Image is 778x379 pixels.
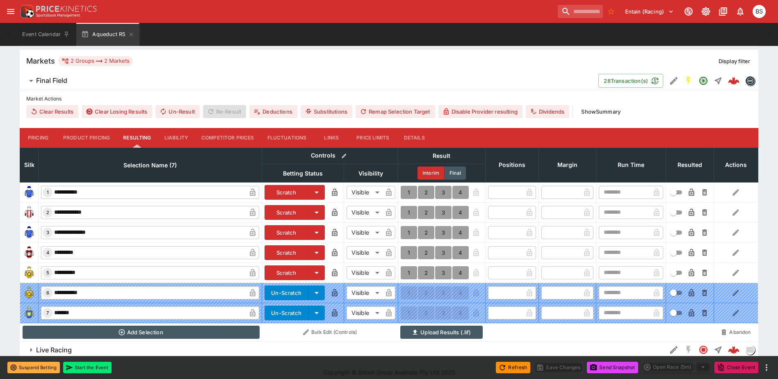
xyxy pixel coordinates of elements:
[265,185,308,200] button: Scratch
[158,128,195,148] button: Liability
[681,73,696,88] button: SGM Enabled
[714,55,755,68] button: Display filter
[435,266,452,279] button: 3
[262,148,398,164] th: Controls
[76,23,139,46] button: Aqueduct R5
[598,74,663,88] button: 28Transaction(s)
[349,169,392,178] span: Visibility
[18,3,34,20] img: PriceKinetics Logo
[728,75,739,87] div: 9066d00b-b63a-436b-98c5-df0e01d12550
[261,128,313,148] button: Fluctuations
[696,73,711,88] button: Open
[746,76,755,85] img: betmakers
[728,75,739,87] img: logo-cerberus--red.svg
[17,23,75,46] button: Event Calendar
[418,167,445,180] button: Interim
[62,56,130,66] div: 2 Groups 2 Markets
[36,76,67,85] h6: Final Field
[698,4,713,19] button: Toggle light/dark mode
[401,186,417,199] button: 1
[23,286,36,299] img: runner 6
[401,246,417,259] button: 1
[666,73,681,88] button: Edit Detail
[711,342,726,357] button: Straight
[23,306,36,320] img: runner 7
[347,306,382,320] div: Visible
[452,206,469,219] button: 4
[20,342,666,358] button: Live Racing
[620,5,679,18] button: Select Tenant
[265,205,308,220] button: Scratch
[23,326,260,339] button: Add Selection
[116,128,157,148] button: Resulting
[641,361,711,373] div: split button
[356,105,435,118] button: Remap Selection Target
[666,342,681,357] button: Edit Detail
[23,246,36,259] img: runner 4
[23,266,36,279] img: runner 5
[746,345,755,354] img: liveracing
[45,270,51,276] span: 5
[401,266,417,279] button: 1
[63,362,112,373] button: Start the Event
[45,189,50,195] span: 1
[445,167,466,180] button: Final
[714,362,758,373] button: Close Event
[265,306,308,320] button: Un-Scratch
[711,73,726,88] button: Straight
[435,206,452,219] button: 3
[26,56,55,66] h5: Markets
[496,362,530,373] button: Refresh
[339,151,349,161] button: Bulk edit
[452,266,469,279] button: 4
[45,210,51,215] span: 2
[435,186,452,199] button: 3
[452,226,469,239] button: 4
[57,128,116,148] button: Product Pricing
[313,128,350,148] button: Links
[347,246,382,259] div: Visible
[733,4,748,19] button: Notifications
[716,326,755,339] button: Abandon
[728,344,739,356] img: logo-cerberus--red.svg
[605,5,618,18] button: No Bookmarks
[45,310,50,316] span: 7
[452,246,469,259] button: 4
[203,105,246,118] span: Re-Result
[20,148,39,182] th: Silk
[155,105,199,118] button: Un-Result
[350,128,396,148] button: Price Limits
[347,286,382,299] div: Visible
[576,105,625,118] button: ShowSummary
[418,186,434,199] button: 2
[347,226,382,239] div: Visible
[301,105,352,118] button: Substitutions
[716,4,730,19] button: Documentation
[398,148,485,164] th: Result
[538,148,596,182] th: Margin
[36,14,80,17] img: Sportsbook Management
[36,346,72,354] h6: Live Racing
[249,105,297,118] button: Deductions
[452,186,469,199] button: 4
[274,169,332,178] span: Betting Status
[195,128,261,148] button: Competitor Prices
[558,5,603,18] input: search
[745,345,755,355] div: liveracing
[23,226,36,239] img: runner 3
[750,2,768,21] button: Brendan Scoble
[265,285,308,300] button: Un-Scratch
[265,326,396,339] button: Bulk Edit (Controls)
[418,266,434,279] button: 2
[418,206,434,219] button: 2
[265,265,308,280] button: Scratch
[265,245,308,260] button: Scratch
[714,148,758,182] th: Actions
[435,226,452,239] button: 3
[728,344,739,356] div: a6087ad1-0ede-4511-aeab-dc4675383257
[726,73,742,89] a: 9066d00b-b63a-436b-98c5-df0e01d12550
[114,160,186,170] span: Selection Name (7)
[681,342,696,357] button: SGM Disabled
[36,6,97,12] img: PriceKinetics
[26,93,752,105] label: Market Actions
